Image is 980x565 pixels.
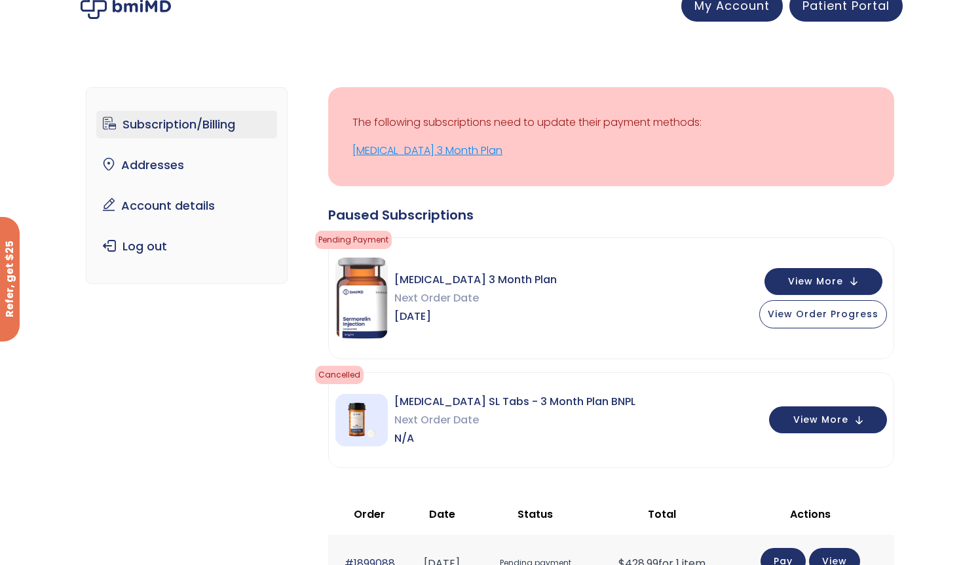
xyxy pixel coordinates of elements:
p: The following subscriptions need to update their payment methods: [352,113,870,132]
span: Pending Payment [315,231,392,249]
span: Total [648,507,676,522]
span: Actions [790,507,831,522]
span: cancelled [315,366,364,384]
span: [MEDICAL_DATA] 3 Month Plan [394,271,557,289]
span: View More [793,416,848,424]
a: Subscription/Billing [96,111,278,138]
button: View Order Progress [759,300,887,328]
span: Status [518,507,553,522]
span: View Order Progress [768,307,878,321]
a: [MEDICAL_DATA] 3 Month Plan [352,142,870,160]
a: Log out [96,233,278,260]
span: [MEDICAL_DATA] SL Tabs - 3 Month Plan BNPL [394,393,635,411]
div: Paused Subscriptions [328,206,894,224]
span: Order [354,507,385,522]
button: View More [769,406,887,433]
a: Account details [96,192,278,220]
span: Next Order Date [394,289,557,307]
span: Date [429,507,455,522]
span: View More [788,277,843,286]
button: View More [764,268,882,295]
span: Next Order Date [394,411,635,429]
span: [DATE] [394,307,557,326]
a: Addresses [96,151,278,179]
nav: Account pages [86,87,288,284]
span: N/A [394,429,635,448]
